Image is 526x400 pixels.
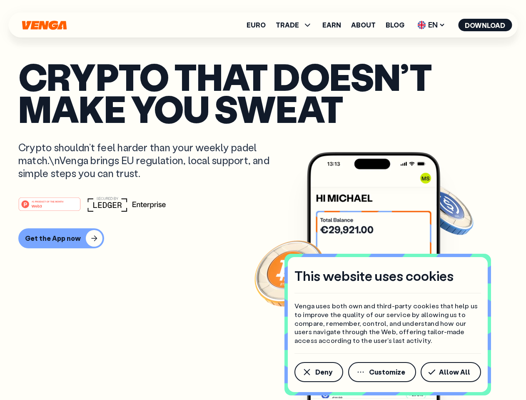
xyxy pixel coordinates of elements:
img: flag-uk [417,21,426,29]
button: Customize [348,362,416,382]
span: Allow All [439,369,470,375]
a: Get the App now [18,228,508,248]
tspan: #1 PRODUCT OF THE MONTH [32,200,63,202]
span: TRADE [276,22,299,28]
a: Earn [322,22,341,28]
button: Download [458,19,512,31]
button: Deny [294,362,343,382]
a: About [351,22,376,28]
span: EN [414,18,448,32]
h4: This website uses cookies [294,267,454,285]
span: TRADE [276,20,312,30]
a: Blog [386,22,404,28]
svg: Home [21,20,67,30]
img: Bitcoin [253,235,328,310]
a: Euro [247,22,266,28]
p: Venga uses both own and third-party cookies that help us to improve the quality of our service by... [294,302,481,345]
a: #1 PRODUCT OF THE MONTHWeb3 [18,202,81,213]
tspan: Web3 [32,203,42,208]
p: Crypto shouldn’t feel harder than your weekly padel match.\nVenga brings EU regulation, local sup... [18,141,282,180]
span: Customize [369,369,405,375]
img: USDC coin [415,179,475,239]
p: Crypto that doesn’t make you sweat [18,60,508,124]
button: Allow All [421,362,481,382]
span: Deny [315,369,332,375]
button: Get the App now [18,228,104,248]
div: Get the App now [25,234,81,242]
